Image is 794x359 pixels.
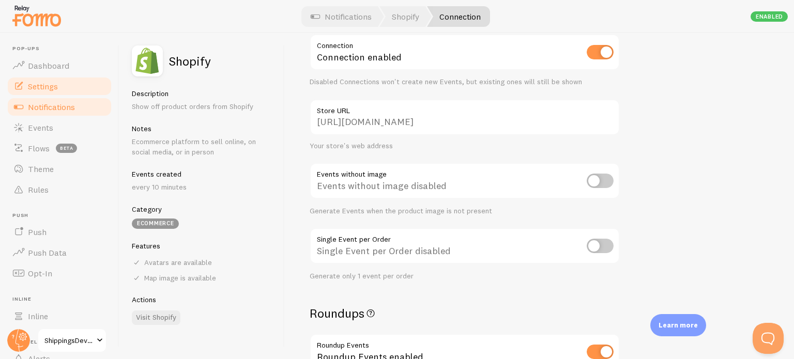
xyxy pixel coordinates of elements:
div: Disabled Connections won't create new Events, but existing ones will still be shown [310,77,620,87]
div: Events without image disabled [310,163,620,200]
span: Events [28,122,53,133]
span: Inline [12,296,113,303]
p: every 10 minutes [132,182,272,192]
p: Ecommerce platform to sell online, on social media, or in person [132,136,272,157]
h2: Roundups [310,305,620,321]
a: Visit Shopify [132,310,180,325]
h2: Shopify [169,55,211,67]
div: Connection enabled [310,34,620,72]
h5: Actions [132,295,272,304]
a: Flows beta [6,138,113,159]
a: Push Data [6,242,113,263]
h5: Category [132,205,272,214]
img: fomo-relay-logo-orange.svg [11,3,63,29]
span: Inline [28,311,48,321]
div: Generate Events when the product image is not present [310,207,620,216]
h5: Description [132,89,272,98]
h5: Events created [132,169,272,179]
span: Push [28,227,47,237]
label: Store URL [310,99,620,117]
span: Settings [28,81,58,91]
span: Dashboard [28,60,69,71]
div: Map image is available [132,273,272,283]
span: Opt-In [28,268,52,278]
span: Rules [28,184,49,195]
a: Inline [6,306,113,326]
span: Notifications [28,102,75,112]
span: Pop-ups [12,45,113,52]
div: Your store's web address [310,142,620,151]
a: Theme [6,159,113,179]
div: Generate only 1 event per order [310,272,620,281]
a: Notifications [6,97,113,117]
img: fomo_icons_shopify.svg [132,45,163,76]
h5: Notes [132,124,272,133]
iframe: Help Scout Beacon - Open [753,323,784,354]
a: Events [6,117,113,138]
span: Push [12,212,113,219]
a: Push [6,222,113,242]
h5: Features [132,241,272,251]
span: Push Data [28,247,67,258]
a: Rules [6,179,113,200]
p: Learn more [659,320,698,330]
a: Opt-In [6,263,113,284]
span: beta [56,144,77,153]
a: Settings [6,76,113,97]
span: Theme [28,164,54,174]
div: eCommerce [132,218,179,229]
div: Avatars are available [132,258,272,267]
p: Show off product orders from Shopify [132,101,272,112]
div: Learn more [650,314,706,336]
span: ShippingsDevelopment [44,334,94,347]
span: Flows [28,143,50,153]
a: Dashboard [6,55,113,76]
a: ShippingsDevelopment [37,328,107,353]
div: Single Event per Order disabled [310,228,620,266]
